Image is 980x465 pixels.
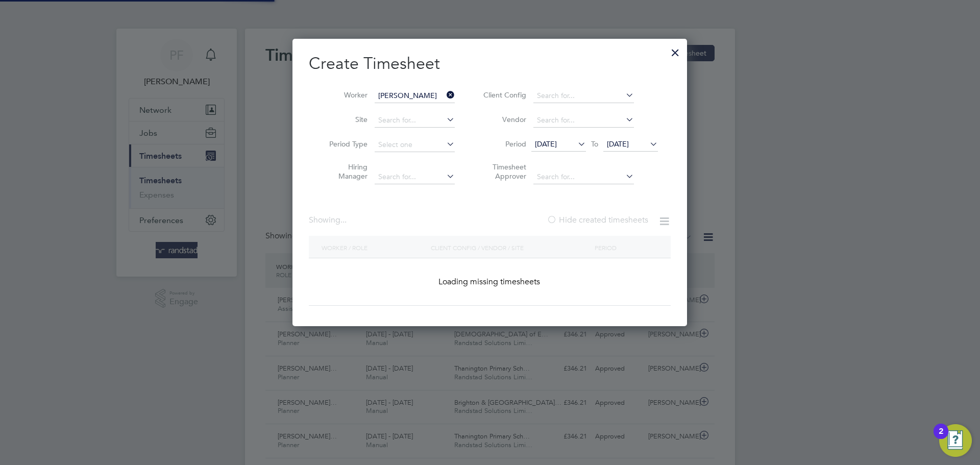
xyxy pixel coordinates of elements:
[480,90,526,100] label: Client Config
[309,53,671,75] h2: Create Timesheet
[533,170,634,184] input: Search for...
[533,113,634,128] input: Search for...
[535,139,557,149] span: [DATE]
[340,215,347,225] span: ...
[547,215,648,225] label: Hide created timesheets
[480,162,526,181] label: Timesheet Approver
[375,113,455,128] input: Search for...
[322,90,367,100] label: Worker
[607,139,629,149] span: [DATE]
[588,137,601,151] span: To
[322,139,367,149] label: Period Type
[375,138,455,152] input: Select one
[480,115,526,124] label: Vendor
[375,89,455,103] input: Search for...
[322,162,367,181] label: Hiring Manager
[309,215,349,226] div: Showing
[480,139,526,149] label: Period
[322,115,367,124] label: Site
[939,431,943,445] div: 2
[939,424,972,457] button: Open Resource Center, 2 new notifications
[375,170,455,184] input: Search for...
[533,89,634,103] input: Search for...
